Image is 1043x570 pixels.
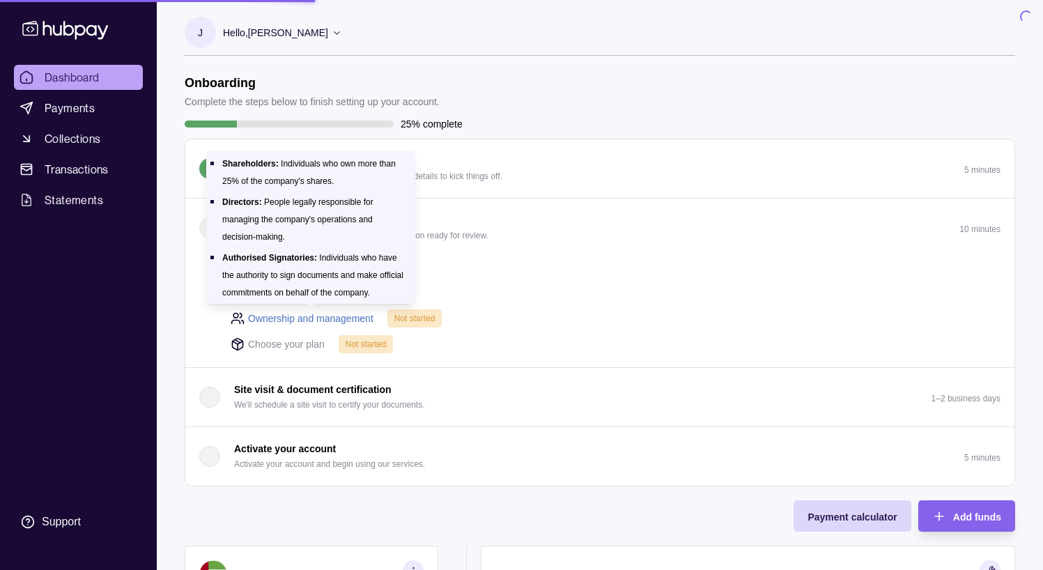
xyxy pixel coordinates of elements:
div: Support [42,514,81,530]
span: Not started [394,314,435,323]
p: 5 minutes [964,165,1000,175]
p: Activate your account and begin using our services. [234,456,425,472]
button: Site visit & document certification We'll schedule a site visit to certify your documents.1–2 bus... [185,368,1014,426]
h1: Onboarding [185,75,440,91]
p: Authorised Signatories: [222,253,317,263]
p: We'll schedule a site visit to certify your documents. [234,397,425,413]
span: Not started [346,339,387,349]
div: Submit application Complete the following tasks to get your application ready for review.10 minutes [185,257,1014,367]
button: Register your account Let's start with the basics. Confirm your account details to kick things of... [185,139,1014,198]
p: 10 minutes [959,224,1000,234]
span: Dashboard [45,69,100,86]
span: Payment calculator [808,511,897,523]
span: Add funds [953,511,1001,523]
p: 5 minutes [964,453,1000,463]
a: Statements [14,187,143,213]
p: Activate your account [234,441,336,456]
p: Individuals who have the authority to sign documents and make official commitments on behalf of t... [222,253,403,298]
p: J [198,25,203,40]
p: Choose your plan [248,337,325,352]
p: 1–2 business days [932,394,1000,403]
p: People legally responsible for managing the company's operations and decision-making. [222,197,373,242]
button: Payment calculator [794,500,911,532]
p: 25% complete [401,116,463,132]
a: Transactions [14,157,143,182]
p: Individuals who own more than 25% of the company's shares. [222,159,396,186]
button: Add funds [918,500,1015,532]
p: Shareholders: [222,159,279,169]
p: Directors: [222,197,262,207]
span: Collections [45,130,100,147]
button: Submit application Complete the following tasks to get your application ready for review.10 minutes [185,199,1014,257]
a: Support [14,507,143,537]
a: Ownership and management [248,311,373,326]
p: Hello, [PERSON_NAME] [223,25,328,40]
span: Statements [45,192,103,208]
button: Activate your account Activate your account and begin using our services.5 minutes [185,427,1014,486]
p: Complete the steps below to finish setting up your account. [185,94,440,109]
span: Payments [45,100,95,116]
p: Site visit & document certification [234,382,392,397]
span: Transactions [45,161,109,178]
a: Collections [14,126,143,151]
a: Dashboard [14,65,143,90]
a: Payments [14,95,143,121]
